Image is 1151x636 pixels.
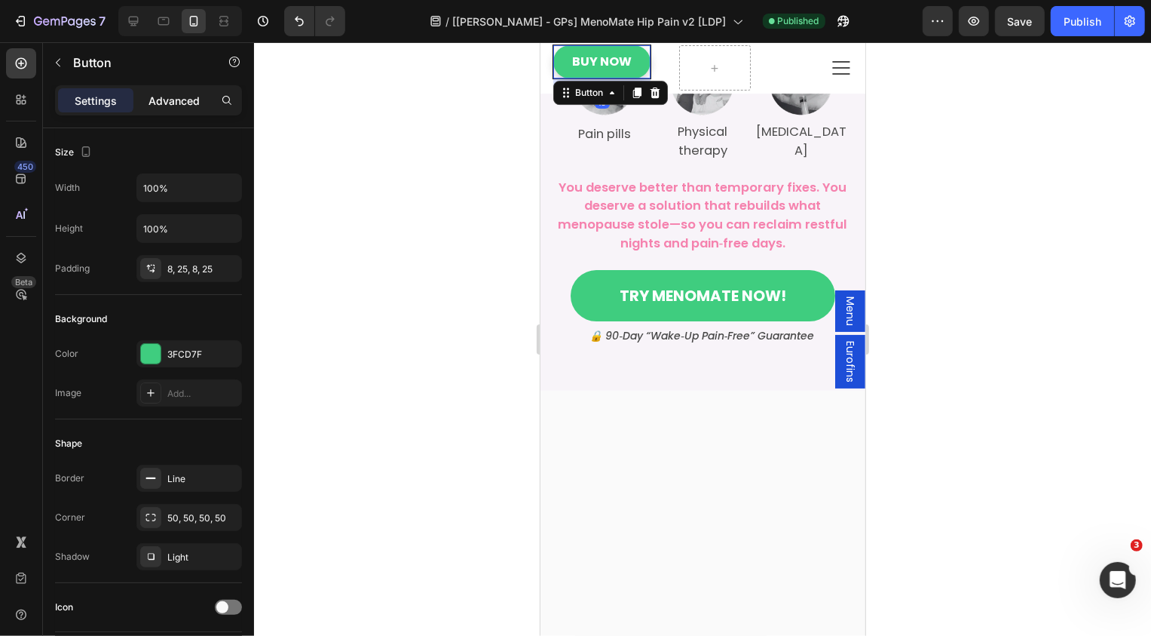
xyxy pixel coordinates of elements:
div: Background [55,312,107,326]
div: Padding [55,262,90,275]
div: 8, 25, 8, 25 [167,263,238,276]
div: Border [55,472,84,485]
span: Save [1008,15,1033,28]
button: 7 [6,6,112,36]
span: 3 [1131,539,1143,552]
iframe: To enrich screen reader interactions, please activate Accessibility in Grammarly extension settings [540,42,865,636]
div: Light [167,551,238,564]
div: Size [55,143,95,163]
button: Save [995,6,1045,36]
div: 50, 50, 50, 50 [167,512,238,525]
div: Beta [11,276,36,288]
div: Undo/Redo [284,6,345,36]
div: Add... [167,387,238,401]
div: Line [167,472,238,486]
span: Published [778,14,819,28]
span: / [446,14,450,29]
iframe: Intercom live chat [1100,562,1136,598]
input: Auto [137,174,241,201]
p: 7 [99,12,106,30]
div: 450 [14,161,36,173]
div: Publish [1064,14,1101,29]
div: Corner [55,511,85,524]
div: Height [55,222,83,235]
div: Color [55,347,78,361]
div: Icon [55,601,73,614]
button: Publish [1051,6,1114,36]
div: Width [55,181,80,195]
input: Auto [137,215,241,242]
span: [[PERSON_NAME] - GPs] MenoMate Hip Pain v2 [LDP] [453,14,727,29]
div: Shape [55,437,82,450]
div: 3FCD7F [167,348,238,361]
p: Button [73,54,201,72]
div: Shadow [55,550,90,564]
p: Advanced [148,93,200,109]
p: Settings [75,93,117,109]
div: Image [55,386,81,400]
